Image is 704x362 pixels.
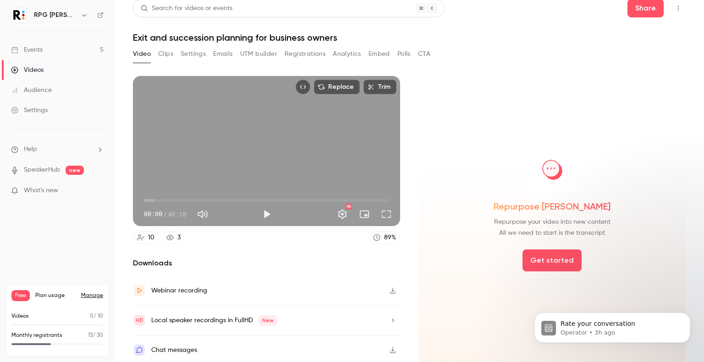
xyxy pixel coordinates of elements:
iframe: Noticeable Trigger [93,187,104,195]
span: Help [24,145,37,154]
span: 13 [88,333,93,338]
button: Replace [314,80,360,94]
button: Polls [397,47,411,61]
div: Videos [11,65,44,75]
span: Plan usage [35,292,76,299]
span: What's new [24,186,58,195]
button: Video [133,47,151,61]
button: Embed video [296,80,310,94]
a: Manage [81,292,103,299]
button: Full screen [377,205,396,223]
button: Analytics [333,47,361,61]
div: Search for videos or events [141,4,232,13]
button: Embed [368,47,390,61]
span: / [163,209,167,219]
h2: Downloads [133,258,400,269]
p: / 30 [88,331,103,340]
span: new [66,166,84,175]
div: 89 % [384,233,396,243]
span: 00:00 [144,209,162,219]
button: Emails [213,47,232,61]
div: Settings [11,106,48,115]
span: New [258,315,277,326]
p: Videos [11,312,29,320]
button: Clips [158,47,173,61]
a: 3 [162,232,185,244]
div: Webinar recording [151,285,207,296]
button: Top Bar Actions [671,1,686,16]
button: Get started [522,249,582,271]
div: 10 [148,233,154,243]
div: 3 [177,233,181,243]
div: HD [346,204,352,209]
button: CTA [418,47,430,61]
div: Audience [11,86,52,95]
h1: Exit and succession planning for business owners [133,32,686,43]
button: Play [258,205,276,223]
span: Repurpose [PERSON_NAME] [494,200,610,213]
a: 89% [369,232,400,244]
span: Free [11,290,30,301]
p: / 10 [90,312,103,320]
img: RPG Crouch Chapman LLP [11,8,26,22]
button: Mute [193,205,212,223]
span: 40:18 [168,209,186,219]
li: help-dropdown-opener [11,145,104,154]
div: 00:00 [144,209,186,219]
span: Repurpose your video into new content All we need to start is the transcript [494,216,610,238]
button: Turn on miniplayer [355,205,374,223]
div: Local speaker recordings in FullHD [151,315,277,326]
a: SpeakerHub [24,165,60,175]
p: Monthly registrants [11,331,62,340]
button: Settings [181,47,206,61]
span: 0 [90,313,93,319]
button: Trim [363,80,396,94]
div: Events [11,45,43,54]
h6: RPG [PERSON_NAME] [PERSON_NAME] LLP [34,11,77,20]
button: UTM builder [240,47,277,61]
a: 10 [133,232,159,244]
iframe: Intercom notifications message [521,293,704,357]
button: Settings [333,205,352,223]
button: Registrations [285,47,325,61]
div: Chat messages [151,345,197,356]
